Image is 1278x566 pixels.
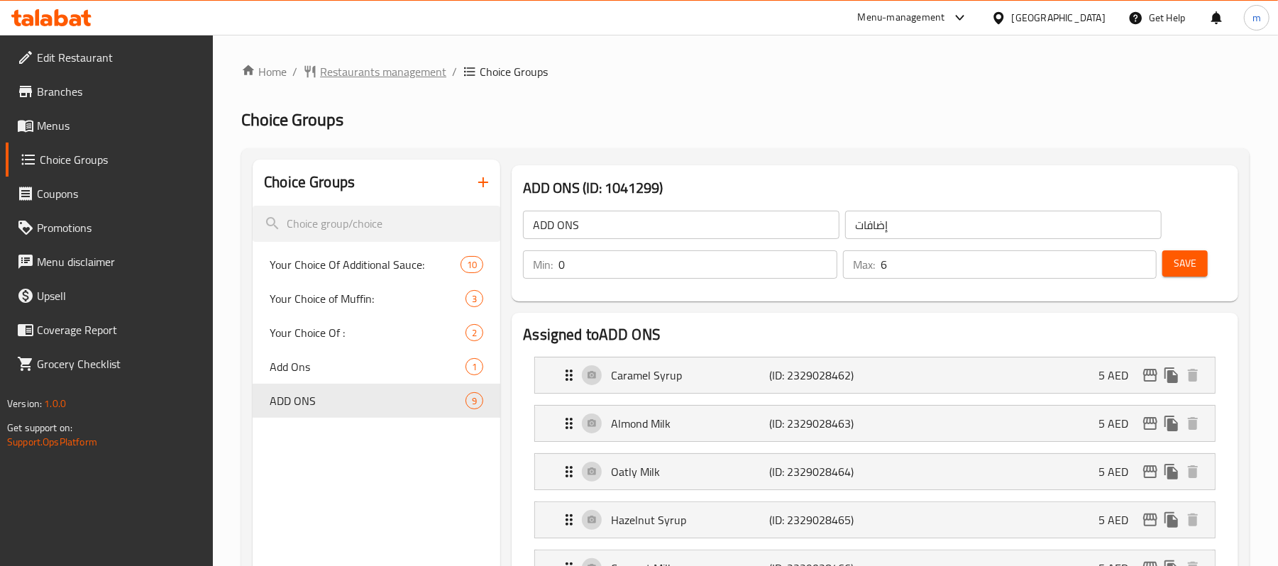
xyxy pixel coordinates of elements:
p: 5 AED [1098,415,1140,432]
input: search [253,206,500,242]
div: Menu-management [858,9,945,26]
li: Expand [523,351,1227,399]
span: Choice Groups [480,63,548,80]
button: edit [1140,509,1161,531]
p: Hazelnut Syrup [611,511,769,528]
a: Support.OpsPlatform [7,433,97,451]
button: delete [1182,509,1203,531]
button: delete [1182,413,1203,434]
span: 2 [466,326,483,340]
button: edit [1140,413,1161,434]
p: (ID: 2329028465) [770,511,876,528]
div: Choices [466,392,483,409]
div: Your Choice of Muffin:3 [253,282,500,316]
a: Branches [6,74,214,109]
p: 5 AED [1098,463,1140,480]
a: Menu disclaimer [6,245,214,279]
div: Expand [535,357,1215,393]
p: 5 AED [1098,511,1140,528]
span: Restaurants management [320,63,446,80]
span: Grocery Checklist [37,355,202,372]
a: Grocery Checklist [6,347,214,381]
p: (ID: 2329028463) [770,415,876,432]
button: delete [1182,461,1203,482]
p: Almond Milk [611,415,769,432]
button: duplicate [1161,461,1182,482]
span: Save [1174,255,1196,272]
p: Min: [533,256,553,273]
li: Expand [523,496,1227,544]
span: m [1252,10,1261,26]
a: Coverage Report [6,313,214,347]
h3: ADD ONS (ID: 1041299) [523,177,1227,199]
button: duplicate [1161,365,1182,386]
span: Promotions [37,219,202,236]
button: edit [1140,365,1161,386]
span: 1 [466,360,483,374]
span: Get support on: [7,418,72,437]
span: Choice Groups [40,151,202,168]
span: Version: [7,394,42,413]
div: ADD ONS9 [253,384,500,418]
div: Expand [535,406,1215,441]
div: [GEOGRAPHIC_DATA] [1012,10,1106,26]
nav: breadcrumb [241,63,1250,80]
li: / [452,63,457,80]
span: Choice Groups [241,104,343,135]
div: Expand [535,454,1215,489]
span: 1.0.0 [44,394,66,413]
a: Restaurants management [303,63,446,80]
span: Your Choice of Muffin: [270,290,466,307]
a: Edit Restaurant [6,40,214,74]
p: (ID: 2329028462) [770,367,876,384]
a: Upsell [6,279,214,313]
div: Choices [466,290,483,307]
div: Choices [466,358,483,375]
li: / [292,63,297,80]
button: duplicate [1161,413,1182,434]
span: ADD ONS [270,392,466,409]
li: Expand [523,448,1227,496]
div: Choices [461,256,483,273]
p: Oatly Milk [611,463,769,480]
h2: Assigned to ADD ONS [523,324,1227,345]
button: delete [1182,365,1203,386]
p: Caramel Syrup [611,367,769,384]
p: 5 AED [1098,367,1140,384]
a: Menus [6,109,214,143]
span: Coupons [37,185,202,202]
p: (ID: 2329028464) [770,463,876,480]
span: 10 [461,258,483,272]
span: Add Ons [270,358,466,375]
button: Save [1162,250,1208,277]
div: Your Choice Of :2 [253,316,500,350]
span: Branches [37,83,202,100]
span: Menus [37,117,202,134]
span: Your Choice Of : [270,324,466,341]
div: Your Choice Of Additional Sauce:10 [253,248,500,282]
span: Menu disclaimer [37,253,202,270]
button: duplicate [1161,509,1182,531]
span: Edit Restaurant [37,49,202,66]
div: Choices [466,324,483,341]
div: Add Ons1 [253,350,500,384]
a: Promotions [6,211,214,245]
h2: Choice Groups [264,172,355,193]
a: Coupons [6,177,214,211]
button: edit [1140,461,1161,482]
a: Choice Groups [6,143,214,177]
span: Upsell [37,287,202,304]
a: Home [241,63,287,80]
span: 9 [466,394,483,408]
span: 3 [466,292,483,306]
span: Coverage Report [37,321,202,338]
span: Your Choice Of Additional Sauce: [270,256,461,273]
li: Expand [523,399,1227,448]
p: Max: [853,256,875,273]
div: Expand [535,502,1215,538]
